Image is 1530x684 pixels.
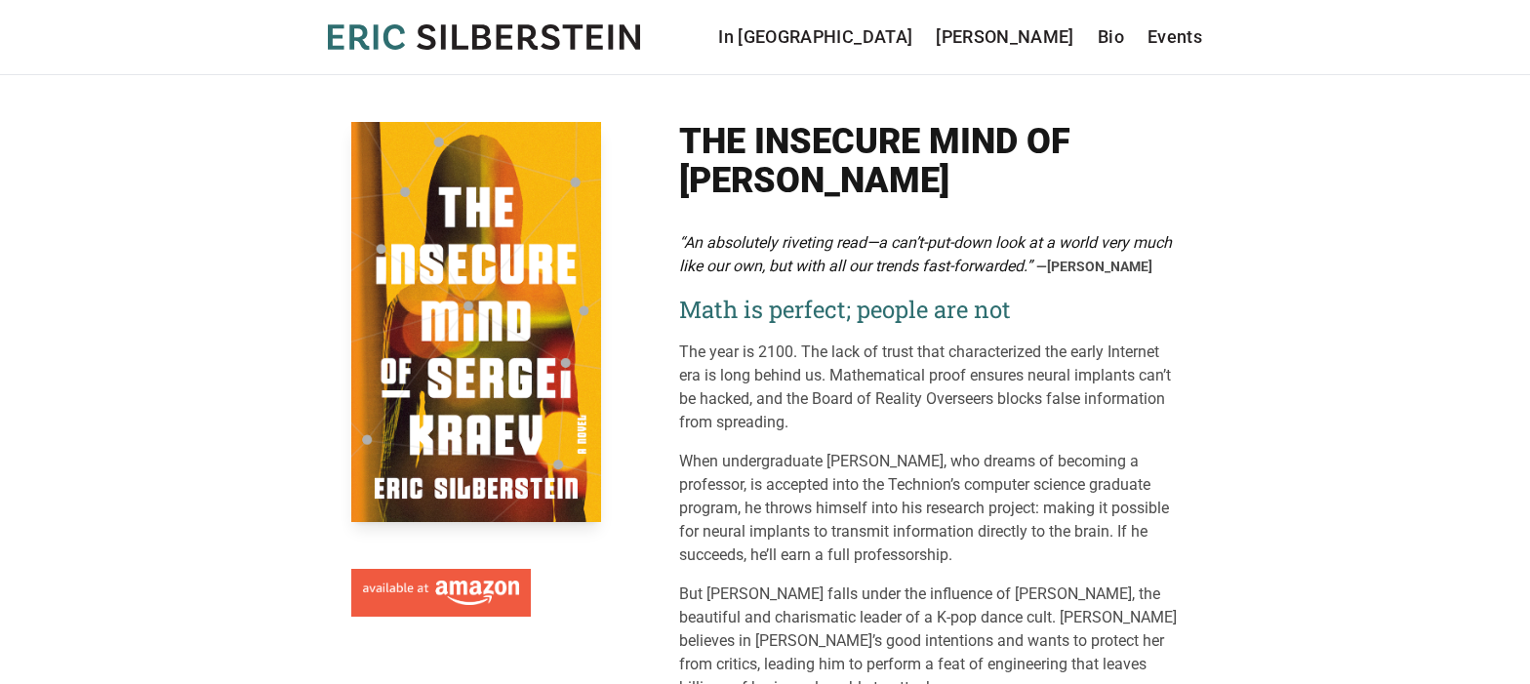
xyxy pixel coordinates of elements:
p: When undergraduate [PERSON_NAME], who dreams of becoming a professor, is accepted into the Techni... [679,450,1179,567]
a: Available at Amazon [351,561,531,618]
img: Cover of The Insecure Mind of Sergei Kraev [351,122,601,522]
span: —[PERSON_NAME] [1036,259,1152,274]
a: Bio [1098,23,1124,51]
img: Available at Amazon [363,581,519,606]
h1: The Insecure Mind of [PERSON_NAME] [679,122,1179,200]
h2: Math is perfect; people are not [679,294,1179,325]
p: The year is 2100. The lack of trust that characterized the early Internet era is long behind us. ... [679,341,1179,434]
a: [PERSON_NAME] [936,23,1074,51]
a: In [GEOGRAPHIC_DATA] [718,23,912,51]
em: “An absolutely riveting read—a can’t-put-down look at a world very much like our own, but with al... [679,233,1172,275]
a: Events [1147,23,1202,51]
